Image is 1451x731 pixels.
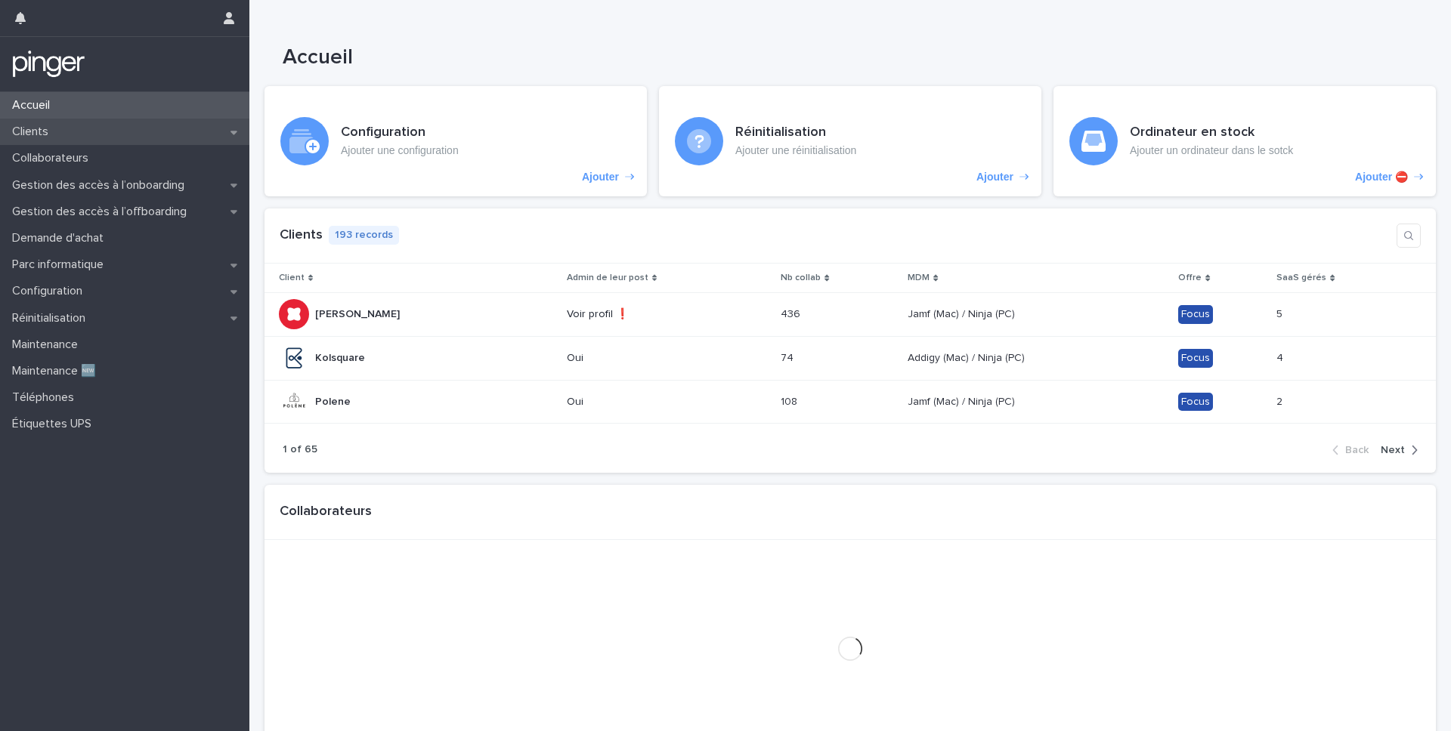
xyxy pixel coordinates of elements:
[1178,393,1213,412] div: Focus
[329,226,399,245] p: 193 records
[567,396,693,409] p: Oui
[1276,270,1326,286] p: SaaS gérés
[908,349,1028,365] p: Addigy (Mac) / Ninja (PC)
[265,380,1436,424] tr: PolenePolene Oui108108 Jamf (Mac) / Ninja (PC)Jamf (Mac) / Ninja (PC) Focus22
[908,305,1018,321] p: Jamf (Mac) / Ninja (PC)
[6,338,90,352] p: Maintenance
[659,86,1041,196] a: Ajouter
[567,352,693,365] p: Oui
[6,417,104,431] p: Étiquettes UPS
[582,171,619,184] p: Ajouter
[735,144,856,157] p: Ajouter une réinitialisation
[908,270,930,286] p: MDM
[1332,443,1375,457] button: Back
[315,305,403,321] p: [PERSON_NAME]
[735,125,856,141] h3: Réinitialisation
[6,151,101,165] p: Collaborateurs
[1276,305,1285,321] p: 5
[280,504,372,520] h1: Collaborateurs
[908,393,1018,409] p: Jamf (Mac) / Ninja (PC)
[1276,349,1286,365] p: 4
[12,49,85,79] img: mTgBEunGTSyRkCgitkcU
[265,336,1436,380] tr: KolsquareKolsquare Oui7474 Addigy (Mac) / Ninja (PC)Addigy (Mac) / Ninja (PC) Focus44
[1276,393,1285,409] p: 2
[341,125,459,141] h3: Configuration
[6,98,62,113] p: Accueil
[6,125,60,139] p: Clients
[976,171,1013,184] p: Ajouter
[6,205,199,219] p: Gestion des accès à l’offboarding
[567,270,648,286] p: Admin de leur post
[1178,305,1213,324] div: Focus
[1375,443,1418,457] button: Next
[265,292,1436,336] tr: [PERSON_NAME][PERSON_NAME] Voir profil ❗436436 Jamf (Mac) / Ninja (PC)Jamf (Mac) / Ninja (PC) Foc...
[1130,144,1293,157] p: Ajouter un ordinateur dans le sotck
[265,86,647,196] a: Ajouter
[279,270,305,286] p: Client
[1178,349,1213,368] div: Focus
[6,231,116,245] p: Demande d'achat
[6,284,94,298] p: Configuration
[567,308,693,321] p: Voir profil ❗
[1130,125,1293,141] h3: Ordinateur en stock
[6,390,86,405] p: Téléphones
[6,311,97,325] p: Réinitialisation
[781,349,797,365] p: 74
[1345,445,1369,455] span: Back
[341,144,459,157] p: Ajouter une configuration
[6,178,196,193] p: Gestion des accès à l’onboarding
[1178,270,1202,286] p: Offre
[280,228,323,242] a: Clients
[781,393,800,409] p: 108
[781,270,821,286] p: Nb collab
[1053,86,1436,196] a: Ajouter ⛔️
[315,393,354,409] p: Polene
[781,305,803,321] p: 436
[6,364,108,378] p: Maintenance 🆕
[315,349,368,365] p: Kolsquare
[1381,445,1405,455] span: Next
[1355,171,1408,184] p: Ajouter ⛔️
[283,45,1019,71] h1: Accueil
[6,258,116,272] p: Parc informatique
[283,443,317,456] p: 1 of 65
